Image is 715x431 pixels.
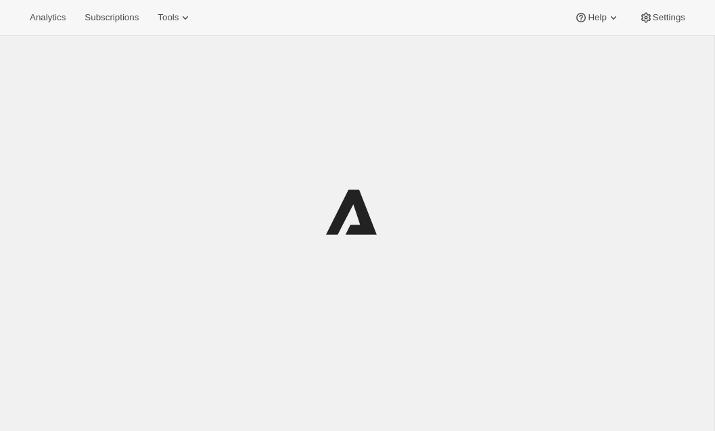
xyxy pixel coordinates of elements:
span: Subscriptions [85,12,139,23]
span: Analytics [30,12,66,23]
span: Help [588,12,606,23]
button: Tools [149,8,200,27]
button: Settings [631,8,693,27]
button: Subscriptions [76,8,147,27]
button: Help [566,8,628,27]
button: Analytics [22,8,74,27]
span: Settings [653,12,685,23]
span: Tools [158,12,179,23]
